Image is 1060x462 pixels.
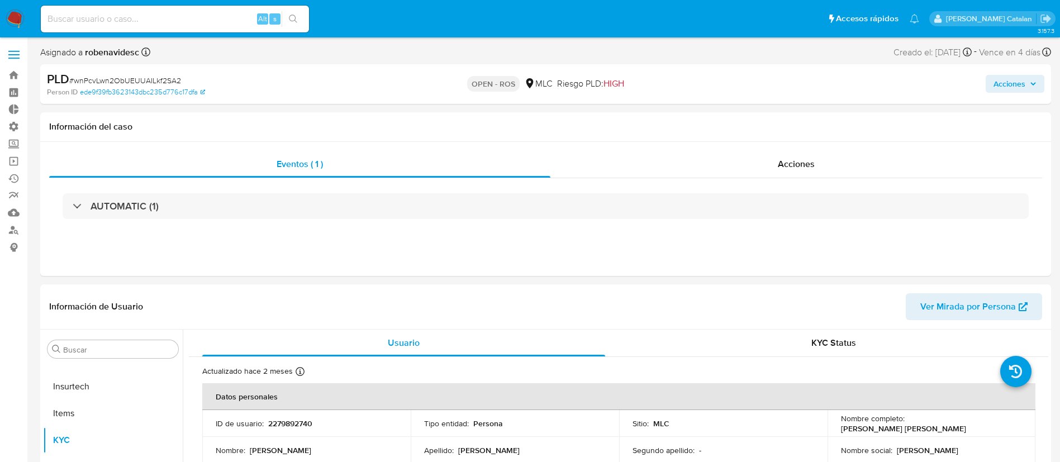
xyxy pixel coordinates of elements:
p: Segundo apellido : [633,445,695,455]
button: Acciones [986,75,1044,93]
span: Eventos ( 1 ) [277,158,323,170]
p: rociodaniela.benavidescatalan@mercadolibre.cl [946,13,1036,24]
p: Persona [473,418,503,428]
b: robenavidesc [83,46,139,59]
p: [PERSON_NAME] [897,445,958,455]
p: Sitio : [633,418,649,428]
p: ID de usuario : [216,418,264,428]
a: ede9f39fb3623143dbc235d776c17dfa [80,87,205,97]
span: KYC Status [811,336,856,349]
span: Acciones [778,158,815,170]
p: - [699,445,701,455]
span: HIGH [603,77,624,90]
span: Usuario [388,336,420,349]
b: PLD [47,70,69,88]
div: MLC [524,78,553,90]
p: [PERSON_NAME] [PERSON_NAME] [841,423,966,434]
button: Insurtech [43,373,183,400]
button: Ver Mirada por Persona [906,293,1042,320]
b: Person ID [47,87,78,97]
span: Alt [258,13,267,24]
div: AUTOMATIC (1) [63,193,1029,219]
span: Ver Mirada por Persona [920,293,1016,320]
div: Creado el: [DATE] [893,45,972,60]
p: Nombre : [216,445,245,455]
p: Tipo entidad : [424,418,469,428]
a: Salir [1040,13,1052,25]
h1: Información del caso [49,121,1042,132]
input: Buscar usuario o caso... [41,12,309,26]
p: Actualizado hace 2 meses [202,366,293,377]
p: MLC [653,418,669,428]
span: Acciones [994,75,1025,93]
p: Nombre social : [841,445,892,455]
p: OPEN - ROS [467,76,520,92]
input: Buscar [63,345,174,355]
h3: AUTOMATIC (1) [91,200,159,212]
button: KYC [43,427,183,454]
span: Accesos rápidos [836,13,899,25]
p: [PERSON_NAME] [458,445,520,455]
span: s [273,13,277,24]
p: [PERSON_NAME] [250,445,311,455]
span: # wnPcvLwn2ObUEUUAILkf2SA2 [69,75,181,86]
span: Asignado a [40,46,139,59]
button: search-icon [282,11,305,27]
span: - [974,45,977,60]
th: Datos personales [202,383,1035,410]
span: Riesgo PLD: [557,78,624,90]
a: Notificaciones [910,14,919,23]
p: 2279892740 [268,418,312,428]
button: Items [43,400,183,427]
h1: Información de Usuario [49,301,143,312]
p: Nombre completo : [841,413,905,423]
p: Apellido : [424,445,454,455]
span: Vence en 4 días [979,46,1040,59]
button: Buscar [52,345,61,354]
